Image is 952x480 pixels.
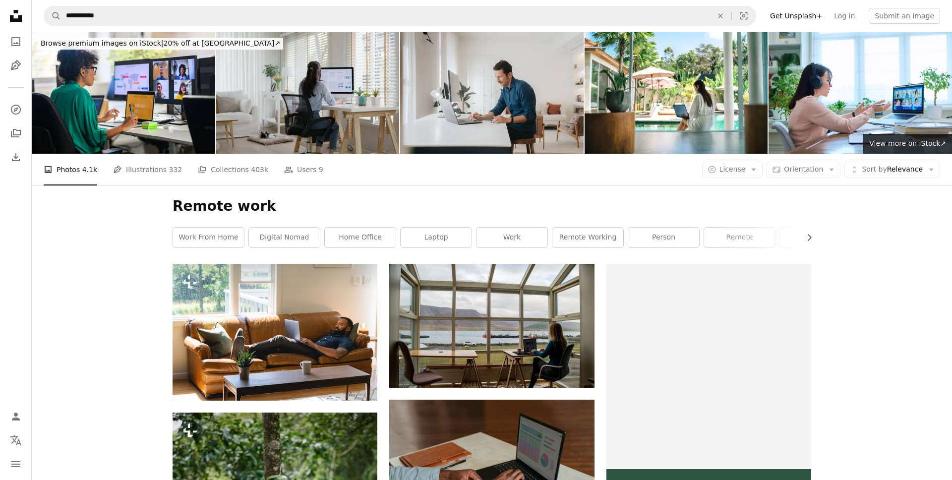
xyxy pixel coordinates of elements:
a: Log in / Sign up [6,407,26,426]
a: remote [704,228,775,247]
a: person in blue jacket sitting on brown wooden chair near brown wooden table during daytime [389,321,594,330]
span: Sort by [862,165,887,173]
a: office [780,228,851,247]
button: License [702,162,763,178]
a: Collections [6,123,26,143]
button: Sort byRelevance [844,162,940,178]
span: 403k [251,164,268,175]
img: Woman teacher in headphones teaching online, high school students on computer screen [769,32,952,154]
img: person in blue jacket sitting on brown wooden chair near brown wooden table during daytime [389,264,594,388]
img: Man Sitting using laptop at home [400,32,584,154]
span: Browse premium images on iStock | [41,39,163,47]
button: Orientation [767,162,840,178]
button: scroll list to the right [800,228,811,247]
a: person [628,228,699,247]
a: laptop [401,228,472,247]
a: Collections 403k [198,154,268,185]
button: Language [6,430,26,450]
img: Woman discussing report with remote workers [32,32,215,154]
a: digital nomad [249,228,320,247]
button: Submit an image [869,8,940,24]
a: Explore [6,100,26,120]
a: Photos [6,32,26,52]
a: a man sitting on a couch using a laptop [173,328,377,337]
img: woman working with laptop at poolside [585,32,768,154]
a: View more on iStock↗ [863,134,952,154]
span: Relevance [862,165,923,175]
button: Menu [6,454,26,474]
a: home office [325,228,396,247]
img: Smart Gen Z tech talent workforce typing SEO sale report on desktop PC happy work easy relax at h... [216,32,400,154]
img: a man sitting on a couch using a laptop [173,264,377,400]
button: Search Unsplash [44,6,61,25]
h1: Remote work [173,197,811,215]
span: Orientation [784,165,823,173]
span: View more on iStock ↗ [869,139,946,147]
form: Find visuals sitewide [44,6,756,26]
a: remote working [552,228,623,247]
span: 332 [169,164,182,175]
span: 20% off at [GEOGRAPHIC_DATA] ↗ [41,39,280,47]
a: Get Unsplash+ [764,8,828,24]
a: a person using a laptop [389,463,594,472]
a: work from home [173,228,244,247]
a: Illustrations [6,56,26,75]
button: Visual search [732,6,756,25]
a: Download History [6,147,26,167]
a: Users 9 [284,154,323,185]
a: Browse premium images on iStock|20% off at [GEOGRAPHIC_DATA]↗ [32,32,289,56]
span: License [719,165,746,173]
span: 9 [319,164,323,175]
a: Log in [828,8,861,24]
button: Clear [710,6,731,25]
a: Illustrations 332 [113,154,182,185]
a: work [476,228,547,247]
